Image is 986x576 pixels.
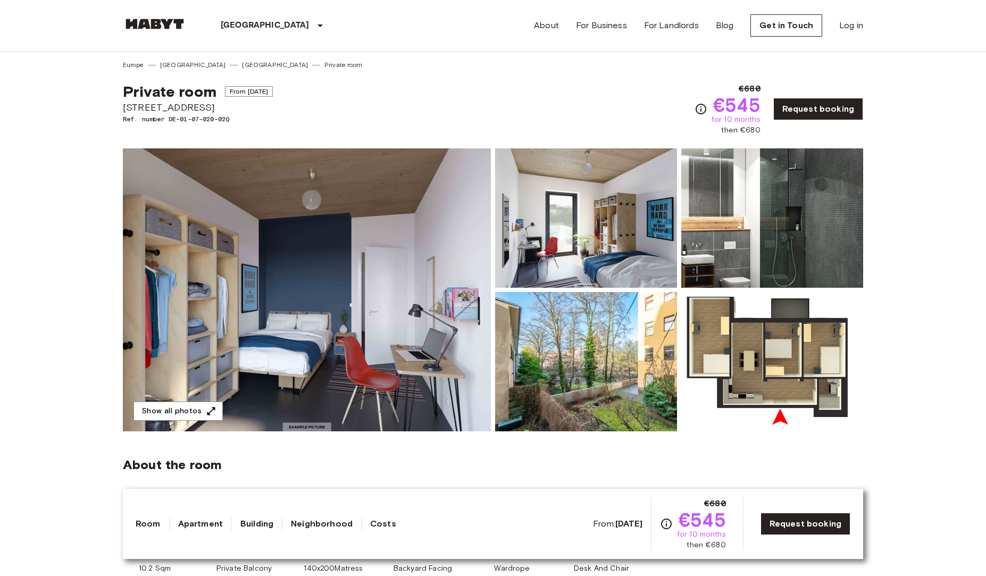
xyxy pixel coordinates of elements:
[133,402,223,421] button: Show all photos
[123,114,273,124] span: Ref. number DE-01-07-020-02Q
[681,148,863,288] img: Picture of unit DE-01-07-020-02Q
[761,513,850,535] a: Request booking
[839,19,863,32] a: Log in
[593,518,642,530] span: From:
[750,14,822,37] a: Get in Touch
[677,529,726,540] span: for 10 months
[716,19,734,32] a: Blog
[660,517,673,530] svg: Check cost overview for full price breakdown. Please note that discounts apply to new joiners onl...
[221,19,310,32] p: [GEOGRAPHIC_DATA]
[123,457,863,473] span: About the room
[695,103,707,115] svg: Check cost overview for full price breakdown. Please note that discounts apply to new joiners onl...
[704,497,726,510] span: €680
[291,517,353,530] a: Neighborhood
[123,101,273,114] span: [STREET_ADDRESS]
[576,19,627,32] a: For Business
[304,563,363,574] span: 140x200Matress
[495,148,677,288] img: Picture of unit DE-01-07-020-02Q
[139,563,171,574] span: 10.2 Sqm
[123,82,216,101] span: Private room
[739,82,761,95] span: €680
[216,563,272,574] span: Private Balcony
[494,563,530,574] span: Wardrope
[687,540,725,550] span: then €680
[644,19,699,32] a: For Landlords
[394,563,452,574] span: Backyard Facing
[324,60,362,70] a: Private room
[123,148,491,431] img: Marketing picture of unit DE-01-07-020-02Q
[712,114,761,125] span: for 10 months
[679,510,726,529] span: €545
[225,86,273,97] span: From [DATE]
[615,519,642,529] b: [DATE]
[495,292,677,431] img: Picture of unit DE-01-07-020-02Q
[370,517,396,530] a: Costs
[534,19,559,32] a: About
[123,60,144,70] a: Europe
[721,125,760,136] span: then €680
[681,292,863,431] img: Picture of unit DE-01-07-020-02Q
[713,95,761,114] span: €545
[178,517,223,530] a: Apartment
[123,19,187,29] img: Habyt
[160,60,226,70] a: [GEOGRAPHIC_DATA]
[773,98,863,120] a: Request booking
[136,517,161,530] a: Room
[242,60,308,70] a: [GEOGRAPHIC_DATA]
[574,563,629,574] span: Desk And Chair
[240,517,273,530] a: Building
